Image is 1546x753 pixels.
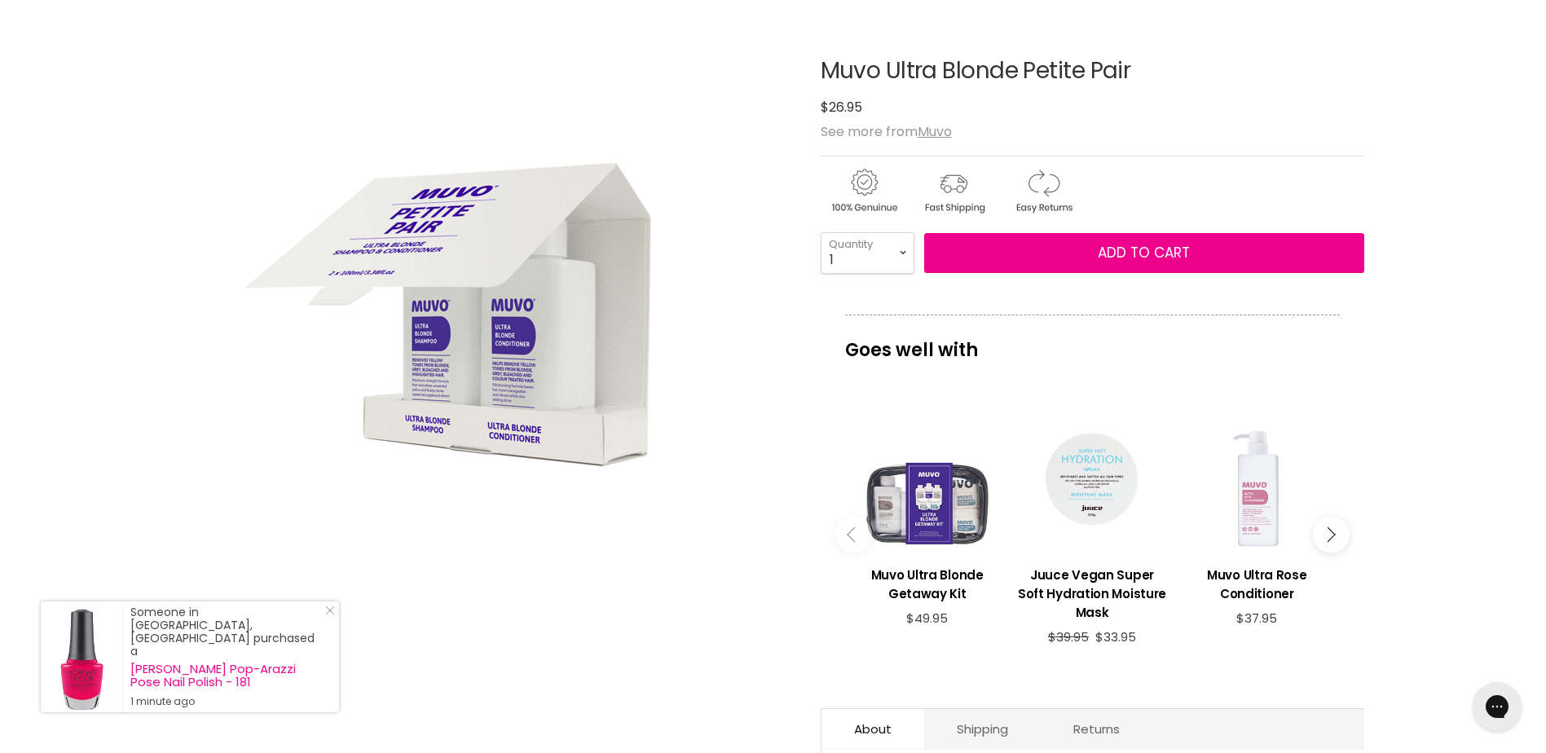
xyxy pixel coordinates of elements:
[183,18,791,627] div: Muvo Ultra Blonde Petite Pair image. Click or Scroll to Zoom.
[1183,566,1331,603] h3: Muvo Ultra Rose Conditioner
[1041,709,1152,749] a: Returns
[1183,553,1331,611] a: View product:Muvo Ultra Rose Conditioner
[821,59,1364,84] h1: Muvo Ultra Blonde Petite Pair
[821,98,862,117] span: $26.95
[918,122,952,141] a: Muvo
[130,605,323,708] div: Someone in [GEOGRAPHIC_DATA], [GEOGRAPHIC_DATA] purchased a
[242,77,731,566] img: Muvo Ultra Blonde Petite Pair
[821,122,952,141] span: See more from
[1000,166,1086,216] img: returns.gif
[910,166,997,216] img: shipping.gif
[1095,628,1136,645] span: $33.95
[41,601,122,712] a: Visit product page
[853,566,1002,603] h3: Muvo Ultra Blonde Getaway Kit
[821,709,924,749] a: About
[1018,553,1166,630] a: View product:Juuce Vegan Super Soft Hydration Moisture Mask
[845,315,1340,368] p: Goes well with
[1018,566,1166,622] h3: Juuce Vegan Super Soft Hydration Moisture Mask
[924,709,1041,749] a: Shipping
[130,695,323,708] small: 1 minute ago
[1098,243,1190,262] span: Add to cart
[319,605,335,622] a: Close Notification
[1465,676,1530,737] iframe: Gorgias live chat messenger
[853,553,1002,611] a: View product:Muvo Ultra Blonde Getaway Kit
[1048,628,1089,645] span: $39.95
[180,637,794,684] div: Product thumbnails
[821,166,907,216] img: genuine.gif
[924,233,1364,274] button: Add to cart
[325,605,335,615] svg: Close Icon
[130,663,323,689] a: [PERSON_NAME] Pop-Arazzi Pose Nail Polish - 181
[906,610,948,627] span: $49.95
[821,232,914,273] select: Quantity
[1236,610,1277,627] span: $37.95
